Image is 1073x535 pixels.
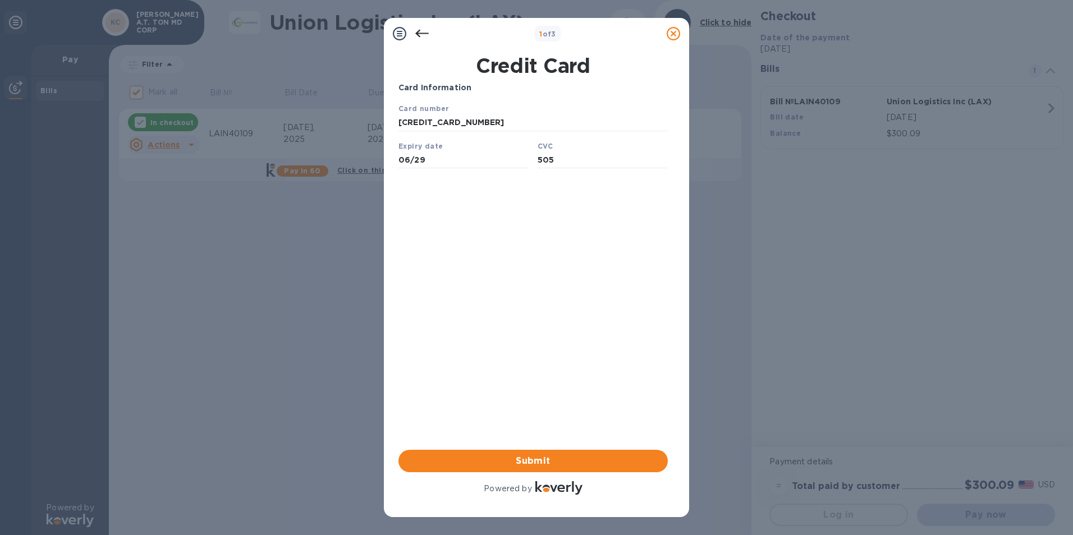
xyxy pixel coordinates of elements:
[398,83,471,92] b: Card Information
[398,450,668,472] button: Submit
[539,30,556,38] b: of 3
[398,103,668,172] iframe: Your browser does not support iframes
[539,30,542,38] span: 1
[407,454,659,468] span: Submit
[394,54,672,77] h1: Credit Card
[484,483,531,495] p: Powered by
[535,481,583,495] img: Logo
